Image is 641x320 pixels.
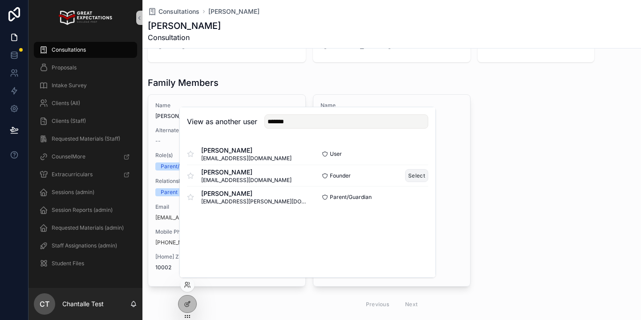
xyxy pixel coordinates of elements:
[59,11,112,25] img: App logo
[34,149,137,165] a: CounselMore
[148,7,199,16] a: Consultations
[52,100,80,107] span: Clients (All)
[52,82,87,89] span: Intake Survey
[34,202,137,218] a: Session Reports (admin)
[34,113,137,129] a: Clients (Staff)
[148,94,306,287] a: Name[PERSON_NAME]Alternate Last Name--Role(s)Parent/GuardianRelationship to StudentParentEmail[EM...
[201,168,292,177] span: [PERSON_NAME]
[155,228,298,235] span: Mobile Phone
[28,36,142,283] div: scrollable content
[201,155,292,162] span: [EMAIL_ADDRESS][DOMAIN_NAME]
[155,113,298,120] span: [PERSON_NAME]
[52,46,86,53] span: Consultations
[52,171,93,178] span: Extracurriculars
[34,60,137,76] a: Proposals
[40,299,49,309] span: CT
[155,239,203,246] a: [PHONE_NUMBER]
[52,224,124,231] span: Requested Materials (admin)
[155,178,298,185] span: Relationship to Student
[201,189,308,198] span: [PERSON_NAME]
[313,94,471,287] a: Name[PERSON_NAME]Alternate Last Name--PronounsHe/HimRole(s)StudentGraduation Year2026 (Grade 12)S...
[330,194,372,201] span: Parent/Guardian
[320,102,463,109] span: Name
[52,153,85,160] span: CounselMore
[34,220,137,236] a: Requested Materials (admin)
[201,177,292,184] span: [EMAIL_ADDRESS][DOMAIN_NAME]
[34,255,137,271] a: Student Files
[155,264,298,271] span: 10002
[208,7,260,16] a: [PERSON_NAME]
[148,32,221,43] span: Consultation
[62,300,104,308] p: Chantalle Test
[34,184,137,200] a: Sessions (admin)
[155,203,298,211] span: Email
[52,189,94,196] span: Sessions (admin)
[187,116,257,127] h2: View as another user
[52,64,77,71] span: Proposals
[52,242,117,249] span: Staff Assignations (admin)
[34,238,137,254] a: Staff Assignations (admin)
[34,166,137,182] a: Extracurriculars
[34,131,137,147] a: Requested Materials (Staff)
[161,162,203,170] div: Parent/Guardian
[148,77,219,89] h1: Family Members
[52,117,86,125] span: Clients (Staff)
[52,260,84,267] span: Student Files
[34,95,137,111] a: Clients (All)
[155,253,298,260] span: [Home] ZIP Code
[405,169,428,182] button: Select
[330,172,351,179] span: Founder
[201,146,292,155] span: [PERSON_NAME]
[34,42,137,58] a: Consultations
[161,188,178,196] div: Parent
[52,135,120,142] span: Requested Materials (Staff)
[34,77,137,93] a: Intake Survey
[330,150,342,158] span: User
[201,198,308,205] span: [EMAIL_ADDRESS][PERSON_NAME][DOMAIN_NAME]
[52,207,113,214] span: Session Reports (admin)
[155,138,161,145] span: --
[155,152,298,159] span: Role(s)
[155,102,298,109] span: Name
[155,127,298,134] span: Alternate Last Name
[155,214,246,221] a: [EMAIL_ADDRESS][DOMAIN_NAME]
[148,20,221,32] h1: [PERSON_NAME]
[158,7,199,16] span: Consultations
